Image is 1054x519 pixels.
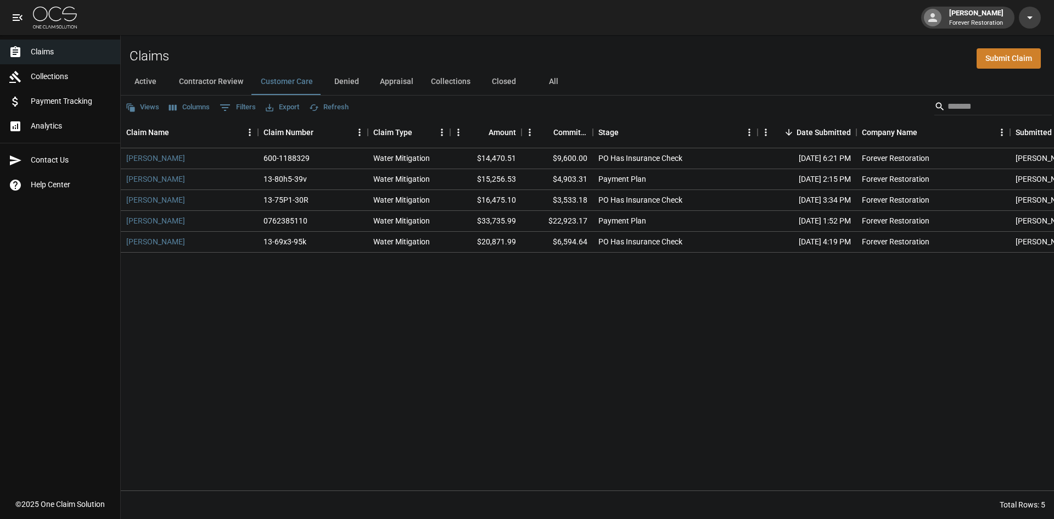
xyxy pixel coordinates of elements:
button: Export [263,99,302,116]
div: [DATE] 3:34 PM [758,190,856,211]
button: Menu [450,124,467,141]
div: [DATE] 2:15 PM [758,169,856,190]
div: Stage [593,117,758,148]
div: Claim Number [263,117,313,148]
div: Claim Type [373,117,412,148]
div: Water Mitigation [373,153,430,164]
div: Forever Restoration [862,153,929,164]
div: Committed Amount [553,117,587,148]
a: [PERSON_NAME] [126,194,185,205]
button: Menu [994,124,1010,141]
div: Claim Name [126,117,169,148]
div: dynamic tabs [121,69,1054,95]
button: Denied [322,69,371,95]
div: Water Mitigation [373,194,430,205]
div: $9,600.00 [522,148,593,169]
div: Forever Restoration [862,194,929,205]
span: Contact Us [31,154,111,166]
a: [PERSON_NAME] [126,236,185,247]
div: Claim Name [121,117,258,148]
button: Appraisal [371,69,422,95]
div: Amount [450,117,522,148]
button: Active [121,69,170,95]
button: Contractor Review [170,69,252,95]
img: ocs-logo-white-transparent.png [33,7,77,29]
a: [PERSON_NAME] [126,174,185,185]
div: 0762385110 [263,215,307,226]
div: $3,533.18 [522,190,593,211]
div: $14,470.51 [450,148,522,169]
div: Forever Restoration [862,174,929,185]
div: 13-80h5-39v [263,174,307,185]
div: $20,871.99 [450,232,522,253]
div: Claim Type [368,117,450,148]
div: Stage [598,117,619,148]
p: Forever Restoration [949,19,1003,28]
div: PO Has Insurance Check [598,194,682,205]
button: Menu [242,124,258,141]
button: Show filters [217,99,259,116]
div: [PERSON_NAME] [945,8,1008,27]
span: Collections [31,71,111,82]
div: © 2025 One Claim Solution [15,499,105,510]
div: Payment Plan [598,215,646,226]
button: Sort [619,125,634,140]
div: Company Name [862,117,917,148]
div: PO Has Insurance Check [598,153,682,164]
div: Committed Amount [522,117,593,148]
div: $33,735.99 [450,211,522,232]
div: [DATE] 1:52 PM [758,211,856,232]
div: $6,594.64 [522,232,593,253]
button: Collections [422,69,479,95]
span: Payment Tracking [31,96,111,107]
button: Refresh [306,99,351,116]
div: Date Submitted [758,117,856,148]
button: Views [123,99,162,116]
div: 13-75P1-30R [263,194,309,205]
div: Amount [489,117,516,148]
div: Water Mitigation [373,215,430,226]
a: [PERSON_NAME] [126,215,185,226]
a: [PERSON_NAME] [126,153,185,164]
h2: Claims [130,48,169,64]
div: PO Has Insurance Check [598,236,682,247]
div: 600-1188329 [263,153,310,164]
div: Search [934,98,1052,118]
button: Menu [741,124,758,141]
div: Date Submitted [797,117,851,148]
div: [DATE] 4:19 PM [758,232,856,253]
span: Analytics [31,120,111,132]
button: Menu [758,124,774,141]
button: Sort [169,125,184,140]
button: Sort [538,125,553,140]
div: Forever Restoration [862,215,929,226]
div: $4,903.31 [522,169,593,190]
div: Payment Plan [598,174,646,185]
button: Menu [351,124,368,141]
div: Forever Restoration [862,236,929,247]
div: Water Mitigation [373,174,430,185]
div: Claim Number [258,117,368,148]
div: Company Name [856,117,1010,148]
button: Sort [412,125,428,140]
a: Submit Claim [977,48,1041,69]
button: Sort [781,125,797,140]
button: Menu [522,124,538,141]
div: Total Rows: 5 [1000,499,1045,510]
button: Sort [313,125,329,140]
button: Sort [917,125,933,140]
button: Menu [434,124,450,141]
button: Customer Care [252,69,322,95]
button: Sort [473,125,489,140]
button: Closed [479,69,529,95]
div: [DATE] 6:21 PM [758,148,856,169]
div: $15,256.53 [450,169,522,190]
div: Water Mitigation [373,236,430,247]
button: Select columns [166,99,212,116]
div: $22,923.17 [522,211,593,232]
button: All [529,69,578,95]
div: 13-69x3-95k [263,236,306,247]
div: $16,475.10 [450,190,522,211]
span: Help Center [31,179,111,191]
button: open drawer [7,7,29,29]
